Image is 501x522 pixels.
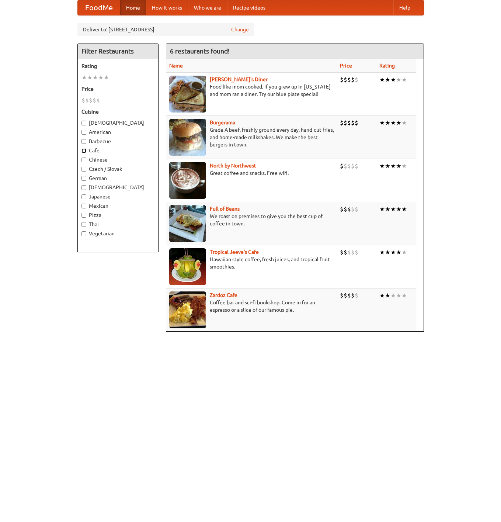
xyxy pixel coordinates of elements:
[401,205,407,213] li: ★
[210,292,237,298] a: Zardoz Cafe
[81,202,154,210] label: Mexican
[210,163,256,169] a: North by Northwest
[87,73,93,82] li: ★
[340,205,344,213] li: $
[81,96,85,104] li: $
[396,162,401,170] li: ★
[81,185,86,190] input: [DEMOGRAPHIC_DATA]
[401,248,407,256] li: ★
[401,291,407,300] li: ★
[390,291,396,300] li: ★
[379,162,385,170] li: ★
[355,248,358,256] li: $
[347,248,351,256] li: $
[340,119,344,127] li: $
[385,119,390,127] li: ★
[396,119,401,127] li: ★
[81,204,86,208] input: Mexican
[210,206,240,212] b: Full of Beans
[93,73,98,82] li: ★
[169,63,183,69] a: Name
[81,85,154,93] h5: Price
[169,212,334,227] p: We roast on premises to give you the best cup of coffee in town.
[81,121,86,125] input: [DEMOGRAPHIC_DATA]
[401,76,407,84] li: ★
[396,248,401,256] li: ★
[81,128,154,136] label: American
[355,291,358,300] li: $
[390,162,396,170] li: ★
[81,176,86,181] input: German
[81,108,154,115] h5: Cuisine
[351,162,355,170] li: $
[120,0,146,15] a: Home
[81,148,86,153] input: Cafe
[210,120,235,125] a: Burgerama
[93,96,96,104] li: $
[169,126,334,148] p: Grade A beef, freshly ground every day, hand-cut fries, and home-made milkshakes. We make the bes...
[355,119,358,127] li: $
[98,73,104,82] li: ★
[393,0,416,15] a: Help
[81,167,86,172] input: Czech / Slovak
[385,162,390,170] li: ★
[146,0,188,15] a: How it works
[390,119,396,127] li: ★
[355,76,358,84] li: $
[355,205,358,213] li: $
[81,158,86,162] input: Chinese
[81,221,154,228] label: Thai
[401,119,407,127] li: ★
[81,119,154,127] label: [DEMOGRAPHIC_DATA]
[344,205,347,213] li: $
[81,174,154,182] label: German
[169,248,206,285] img: jeeves.jpg
[351,291,355,300] li: $
[379,291,385,300] li: ★
[379,76,385,84] li: ★
[385,291,390,300] li: ★
[379,248,385,256] li: ★
[81,213,86,218] input: Pizza
[351,205,355,213] li: $
[385,205,390,213] li: ★
[340,291,344,300] li: $
[81,73,87,82] li: ★
[227,0,271,15] a: Recipe videos
[81,62,154,70] h5: Rating
[81,138,154,145] label: Barbecue
[344,76,347,84] li: $
[81,139,86,144] input: Barbecue
[340,162,344,170] li: $
[347,119,351,127] li: $
[231,26,249,33] a: Change
[351,248,355,256] li: $
[344,248,347,256] li: $
[169,162,206,199] img: north.jpg
[344,162,347,170] li: $
[210,76,268,82] a: [PERSON_NAME]'s Diner
[390,76,396,84] li: ★
[89,96,93,104] li: $
[340,248,344,256] li: $
[169,83,334,98] p: Food like mom cooked, if you grew up in [US_STATE] and mom ran a diner. Try our blue plate special!
[344,119,347,127] li: $
[169,299,334,314] p: Coffee bar and sci-fi bookshop. Come in for an espresso or a slice of our famous pie.
[390,205,396,213] li: ★
[385,76,390,84] li: ★
[81,156,154,163] label: Chinese
[81,194,86,199] input: Japanese
[344,291,347,300] li: $
[351,76,355,84] li: $
[81,184,154,191] label: [DEMOGRAPHIC_DATA]
[96,96,100,104] li: $
[210,249,259,255] a: Tropical Jeeve's Cafe
[104,73,109,82] li: ★
[347,162,351,170] li: $
[355,162,358,170] li: $
[351,119,355,127] li: $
